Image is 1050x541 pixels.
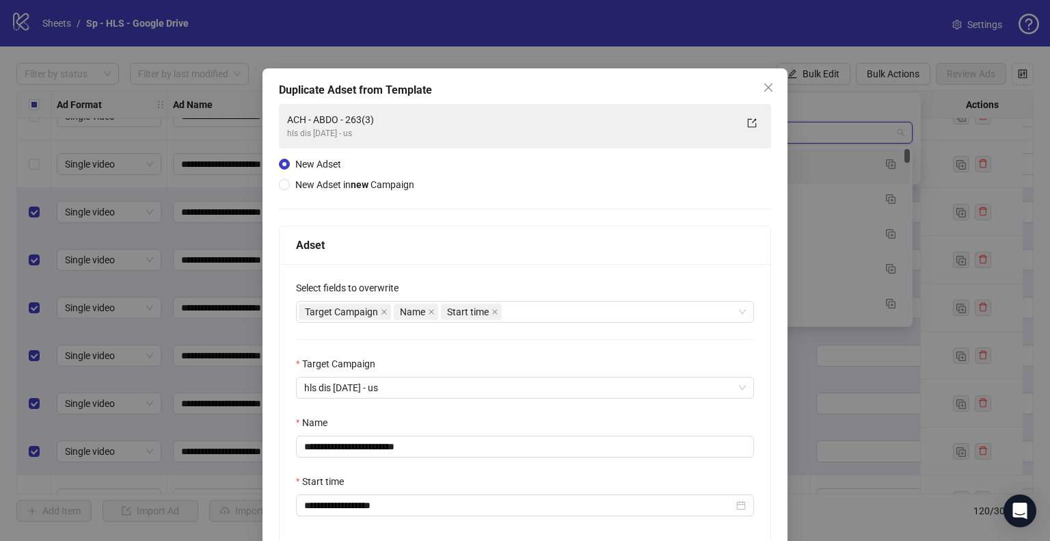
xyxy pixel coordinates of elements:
[279,82,771,98] div: Duplicate Adset from Template
[287,127,736,140] div: hls dis [DATE] - us
[295,179,414,190] span: New Adset in Campaign
[747,118,757,128] span: export
[492,308,498,315] span: close
[1004,494,1036,527] div: Open Intercom Messenger
[381,308,388,315] span: close
[296,237,754,254] div: Adset
[304,378,746,398] span: hls dis veterans day - us
[305,304,378,319] span: Target Campaign
[296,356,384,371] label: Target Campaign
[295,159,341,170] span: New Adset
[296,474,353,489] label: Start time
[351,179,368,190] strong: new
[296,415,336,430] label: Name
[304,498,733,513] input: Start time
[394,304,438,320] span: Name
[763,82,774,93] span: close
[441,304,502,320] span: Start time
[296,436,754,458] input: Name
[757,77,779,98] button: Close
[400,304,425,319] span: Name
[287,112,736,127] div: ACH - ABDO - 263(3)
[299,304,391,320] span: Target Campaign
[296,280,407,295] label: Select fields to overwrite
[447,304,489,319] span: Start time
[428,308,435,315] span: close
